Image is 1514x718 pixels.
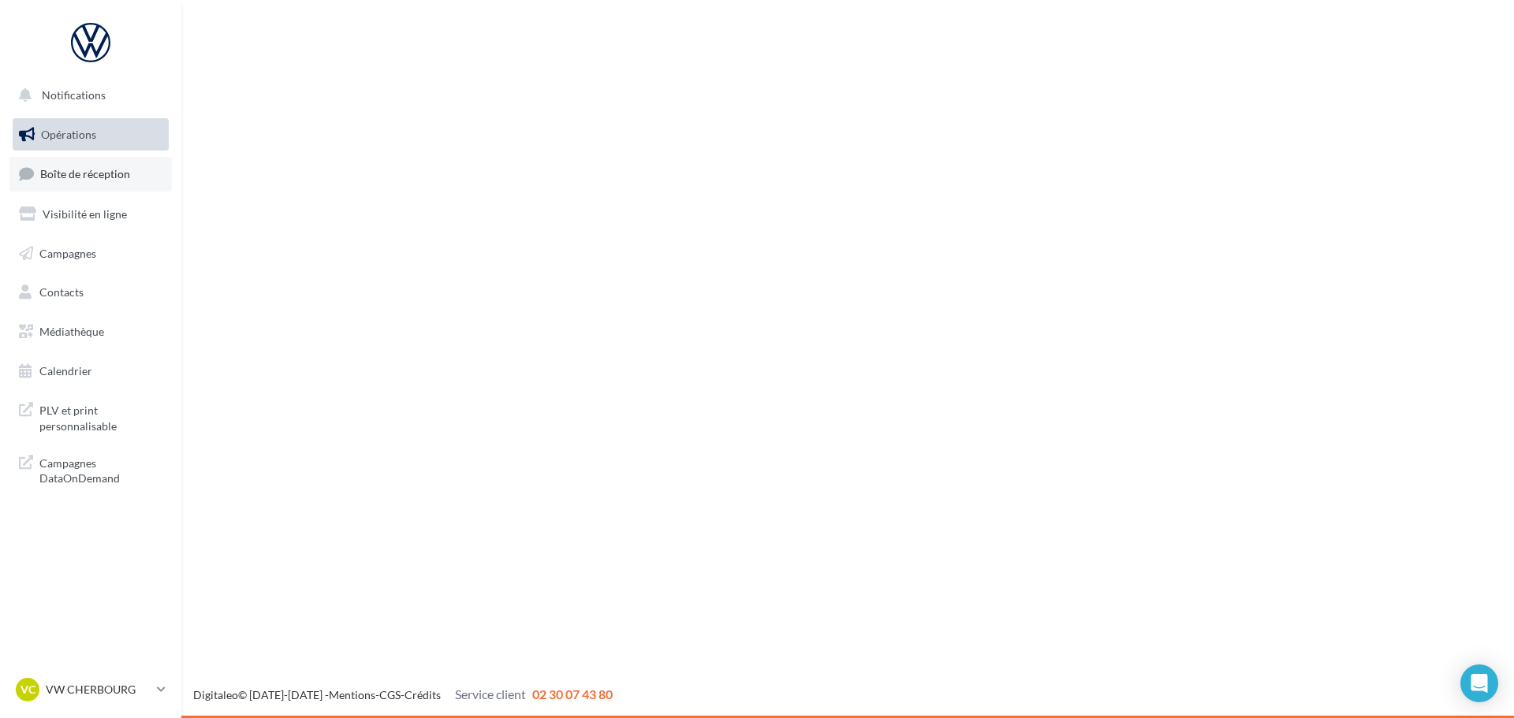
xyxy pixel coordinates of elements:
span: Contacts [39,285,84,299]
span: Médiathèque [39,325,104,338]
a: Contacts [9,276,172,309]
span: © [DATE]-[DATE] - - - [193,688,613,701]
a: Mentions [329,688,375,701]
a: CGS [379,688,401,701]
span: PLV et print personnalisable [39,400,162,433]
span: Visibilité en ligne [43,207,127,221]
span: Calendrier [39,364,92,378]
a: Digitaleo [193,688,238,701]
p: VW CHERBOURG [46,682,151,698]
button: Notifications [9,79,166,112]
a: Calendrier [9,355,172,388]
a: Crédits [405,688,441,701]
span: Campagnes [39,246,96,259]
span: Service client [455,686,526,701]
span: Boîte de réception [40,167,130,180]
span: 02 30 07 43 80 [532,686,613,701]
div: Open Intercom Messenger [1460,664,1498,702]
span: Campagnes DataOnDemand [39,452,162,486]
a: Médiathèque [9,315,172,348]
a: Visibilité en ligne [9,198,172,231]
span: Notifications [42,88,106,102]
a: Opérations [9,118,172,151]
a: Campagnes DataOnDemand [9,446,172,493]
a: PLV et print personnalisable [9,393,172,440]
a: Boîte de réception [9,157,172,191]
a: VC VW CHERBOURG [13,675,169,705]
a: Campagnes [9,237,172,270]
span: Opérations [41,128,96,141]
span: VC [21,682,35,698]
